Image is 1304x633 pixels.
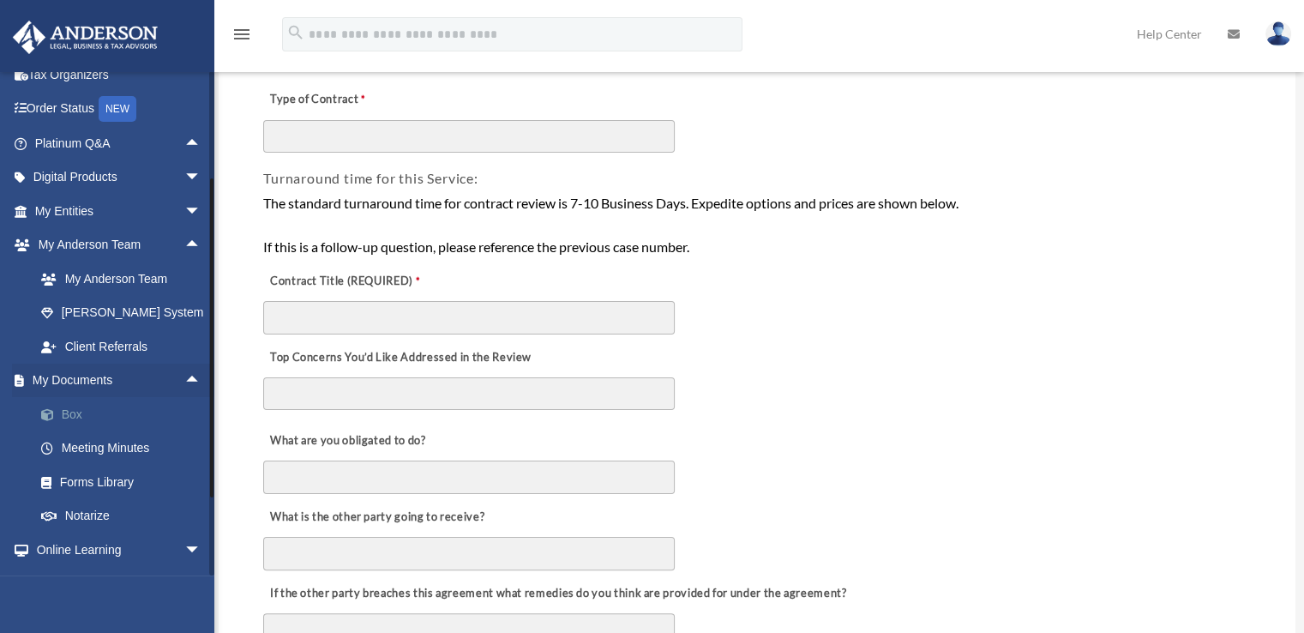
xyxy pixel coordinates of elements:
[184,160,219,196] span: arrow_drop_down
[12,567,227,601] a: Billingarrow_drop_down
[184,228,219,263] span: arrow_drop_up
[12,194,227,228] a: My Entitiesarrow_drop_down
[12,228,227,262] a: My Anderson Teamarrow_drop_up
[12,160,227,195] a: Digital Productsarrow_drop_down
[24,465,227,499] a: Forms Library
[24,431,227,466] a: Meeting Minutes
[24,296,227,330] a: [PERSON_NAME] System
[1265,21,1291,46] img: User Pic
[24,499,227,534] a: Notarize
[263,170,478,186] span: Turnaround time for this Service:
[12,364,227,398] a: My Documentsarrow_drop_up
[184,126,219,161] span: arrow_drop_up
[99,96,136,122] div: NEW
[184,533,219,568] span: arrow_drop_down
[263,346,536,370] label: Top Concerns You’d Like Addressed in the Review
[12,57,227,92] a: Tax Organizers
[263,582,850,606] label: If the other party breaches this agreement what remedies do you think are provided for under the ...
[231,24,252,45] i: menu
[12,533,227,567] a: Online Learningarrow_drop_down
[263,429,435,453] label: What are you obligated to do?
[24,262,227,296] a: My Anderson Team
[24,329,227,364] a: Client Referrals
[231,30,252,45] a: menu
[12,92,227,127] a: Order StatusNEW
[263,88,435,112] label: Type of Contract
[184,194,219,229] span: arrow_drop_down
[184,364,219,399] span: arrow_drop_up
[263,192,1251,258] div: The standard turnaround time for contract review is 7-10 Business Days. Expedite options and pric...
[8,21,163,54] img: Anderson Advisors Platinum Portal
[263,505,489,529] label: What is the other party going to receive?
[12,126,227,160] a: Platinum Q&Aarrow_drop_up
[263,269,435,293] label: Contract Title (REQUIRED)
[286,23,305,42] i: search
[24,397,227,431] a: Box
[184,567,219,602] span: arrow_drop_down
